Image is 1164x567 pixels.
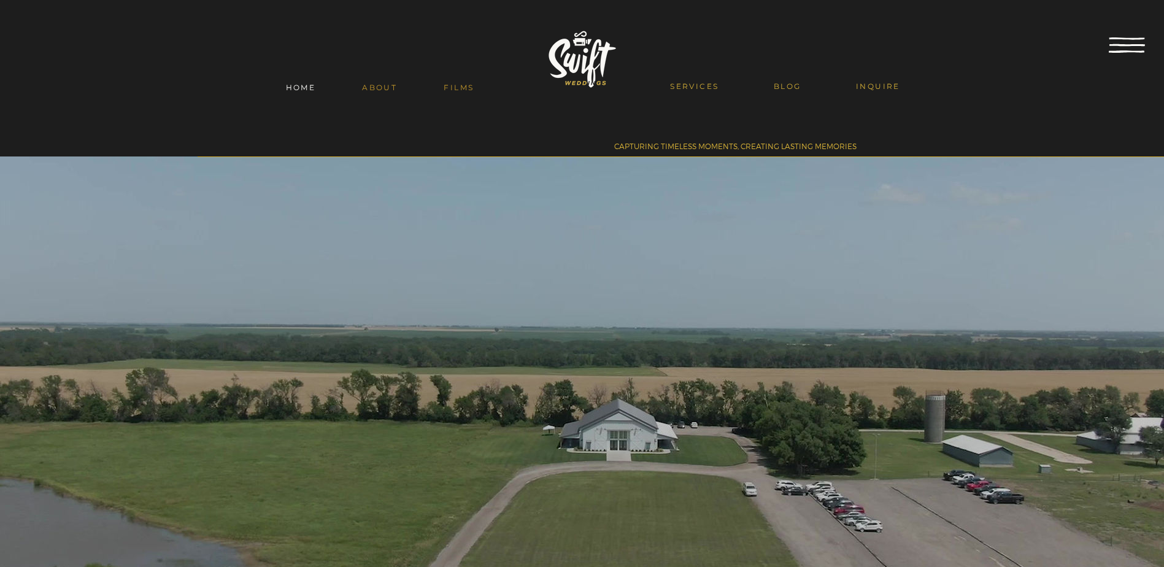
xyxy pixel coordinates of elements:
span: ABOUT [362,83,397,92]
span: FILMS [444,83,474,92]
a: SERVICES [643,75,747,97]
span: INQUIRE [856,82,900,91]
a: BLOG [746,75,828,97]
img: Wedding Videographer near me [536,20,629,98]
span: HOME [286,83,316,92]
a: INQUIRE [828,75,927,97]
a: ABOUT [339,77,420,98]
a: FILMS [420,77,497,98]
span: BLOG [774,82,801,91]
nav: Site [263,77,498,98]
span: CAPTURING TIMELESS MOMENTS, CREATING LASTING MEMORIES [614,142,857,150]
a: HOME [263,77,339,98]
span: SERVICES [670,82,719,91]
nav: Site [643,75,928,97]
